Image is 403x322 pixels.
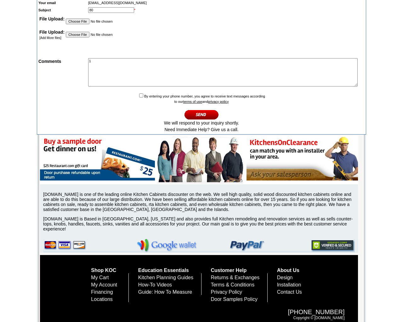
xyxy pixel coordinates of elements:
a: Installation [277,282,301,287]
a: Shop KOC [91,268,116,273]
a: Privacy Policy [211,289,242,295]
a: Education Essentials [138,268,189,273]
a: [Add More files] [39,36,61,40]
strong: Your email [38,1,56,5]
a: Terms & Conditions [211,282,254,287]
a: Financing [91,289,113,295]
strong: File Upload: [39,30,65,35]
strong: File Upload: [39,16,65,21]
strong: Comments [38,59,61,64]
p: [DOMAIN_NAME] is one of the leading online Kitchen Cabinets discounter on the web. We sell high q... [43,192,358,212]
a: Design [277,275,293,280]
a: My Account [91,282,117,287]
a: privacy policy [208,100,229,103]
span: [PHONE_NUMBER] [61,308,345,316]
a: About Us [277,268,299,273]
a: terms of use [183,100,202,103]
a: Returns & Exchanges [211,275,259,280]
a: Locations [91,297,113,302]
a: Kitchen Planning Guides [138,275,193,280]
p: [DOMAIN_NAME] is Based in [GEOGRAPHIC_DATA], [US_STATE] and also provides full Kitchen remodeling... [43,216,358,231]
span: We will respond to your inquiry shortly. Need Immediate Help? Give us a call. [164,120,239,132]
a: How-To Videos [138,282,172,287]
a: Guide: How To Measure [138,289,192,295]
a: Door Samples Policy [211,297,258,302]
input: Continue [184,109,219,120]
h5: Customer Help [211,268,268,273]
td: By entering your phone number, you agree to receive text messages according to our and [38,92,365,134]
a: My Cart [91,275,109,280]
a: Contact Us [277,289,302,295]
strong: Subject [38,8,51,12]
